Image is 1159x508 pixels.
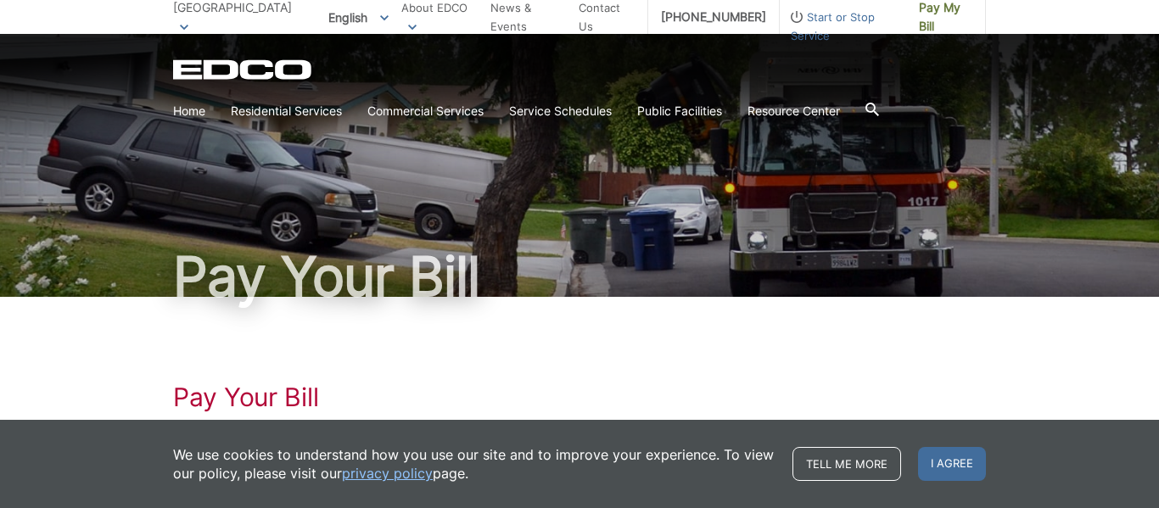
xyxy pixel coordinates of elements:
[231,102,342,120] a: Residential Services
[637,102,722,120] a: Public Facilities
[173,382,986,412] h1: Pay Your Bill
[509,102,612,120] a: Service Schedules
[918,447,986,481] span: I agree
[173,249,986,304] h1: Pay Your Bill
[342,464,433,483] a: privacy policy
[367,102,484,120] a: Commercial Services
[792,447,901,481] a: Tell me more
[173,102,205,120] a: Home
[173,445,775,483] p: We use cookies to understand how you use our site and to improve your experience. To view our pol...
[747,102,840,120] a: Resource Center
[316,3,401,31] span: English
[173,59,314,80] a: EDCD logo. Return to the homepage.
